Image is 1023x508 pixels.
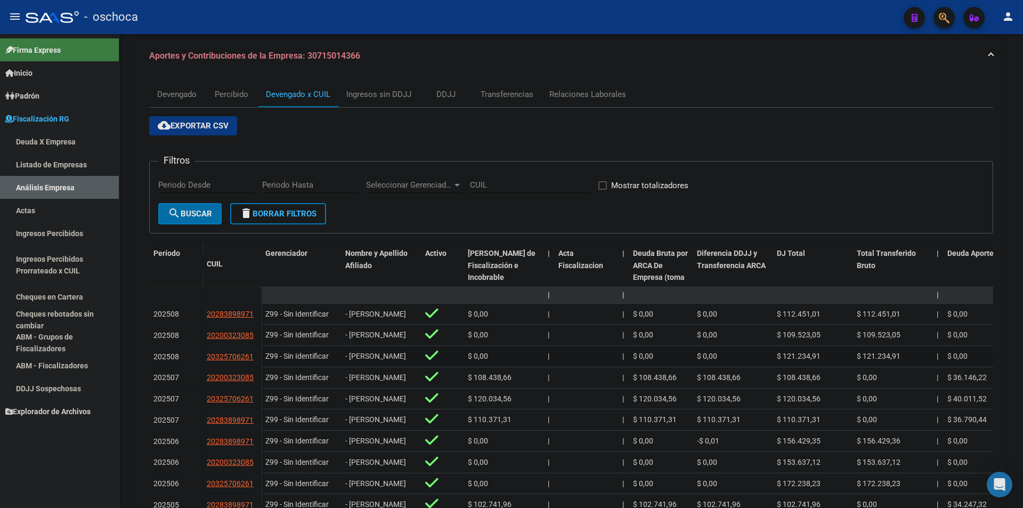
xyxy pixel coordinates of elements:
span: Z99 - Sin Identificar [265,352,329,360]
span: Seleccionar Gerenciador [366,180,452,190]
span: Período [153,249,180,257]
span: $ 120.034,56 [633,394,677,403]
span: 202508 [153,352,179,361]
span: [PERSON_NAME] de Fiscalización e Incobrable [468,249,535,282]
span: $ 0,00 [857,415,877,424]
span: $ 120.034,56 [697,394,741,403]
span: $ 153.637,12 [857,458,900,466]
span: | [548,415,549,424]
span: $ 110.371,31 [633,415,677,424]
span: $ 0,00 [468,310,488,318]
span: | [548,437,549,445]
span: $ 0,00 [468,458,488,466]
span: Activo [425,249,446,257]
span: | [937,458,938,466]
span: Z99 - Sin Identificar [265,437,329,445]
span: DJ Total [777,249,805,257]
span: | [937,330,938,339]
span: 20200323085 [207,458,254,466]
span: Padrón [5,90,39,102]
span: $ 0,00 [857,394,877,403]
span: $ 172.238,23 [777,479,821,488]
span: Nombre y Apellido Afiliado [345,249,408,270]
mat-icon: person [1002,10,1014,23]
span: | [622,249,624,257]
span: | [622,479,624,488]
datatable-header-cell: | [543,242,554,313]
span: 202507 [153,416,179,424]
span: $ 121.234,91 [777,352,821,360]
span: - oschoca [84,5,138,29]
span: | [548,291,550,299]
span: $ 36.146,22 [947,373,987,382]
span: 20325706261 [207,479,254,488]
span: Z99 - Sin Identificar [265,373,329,382]
span: $ 153.637,12 [777,458,821,466]
datatable-header-cell: | [932,242,943,313]
span: $ 109.523,05 [857,330,900,339]
mat-icon: delete [240,207,253,220]
span: Gerenciador [265,249,307,257]
span: $ 120.034,56 [468,394,511,403]
span: $ 0,00 [633,330,653,339]
span: -$ 0,01 [697,437,719,445]
span: Inicio [5,67,33,79]
span: $ 0,00 [947,437,968,445]
span: $ 110.371,31 [777,415,821,424]
span: $ 112.451,01 [857,310,900,318]
button: Exportar CSV [149,116,237,135]
span: | [937,479,938,488]
mat-icon: search [168,207,181,220]
span: 202506 [153,479,179,488]
span: $ 110.371,31 [697,415,741,424]
span: 20283898971 [207,416,254,424]
datatable-header-cell: Deuda Bruta Neto de Fiscalización e Incobrable [464,242,543,313]
datatable-header-cell: Período [149,242,202,287]
span: - [PERSON_NAME] [345,352,406,360]
span: - [PERSON_NAME] [345,437,406,445]
span: Mostrar totalizadores [611,179,688,192]
span: Z99 - Sin Identificar [265,458,329,466]
span: Borrar Filtros [240,209,316,219]
span: | [622,415,624,424]
span: Aportes y Contribuciones de la Empresa: 30715014366 [149,51,360,61]
span: | [548,310,549,318]
span: | [548,479,549,488]
datatable-header-cell: Nombre y Apellido Afiliado [341,242,421,313]
span: $ 108.438,66 [777,373,821,382]
span: Explorador de Archivos [5,406,91,417]
span: | [937,437,938,445]
span: | [937,291,939,299]
span: - [PERSON_NAME] [345,458,406,466]
span: Z99 - Sin Identificar [265,310,329,318]
span: $ 0,00 [857,373,877,382]
span: $ 0,00 [697,458,717,466]
span: $ 110.371,31 [468,415,511,424]
span: Z99 - Sin Identificar [265,479,329,488]
span: | [548,373,549,382]
span: | [937,249,939,257]
span: | [622,291,624,299]
span: 20325706261 [207,394,254,403]
datatable-header-cell: Activo [421,242,464,313]
span: $ 156.429,36 [857,437,900,445]
span: | [622,373,624,382]
span: | [622,352,624,360]
span: $ 108.438,66 [468,373,511,382]
div: Devengado [157,88,197,100]
span: CUIL [207,260,223,268]
span: $ 0,00 [468,352,488,360]
span: 202508 [153,310,179,318]
span: | [622,458,624,466]
div: Relaciones Laborales [549,88,626,100]
span: $ 0,00 [947,310,968,318]
span: Z99 - Sin Identificar [265,330,329,339]
span: Acta Fiscalizacion [558,249,603,270]
span: | [937,394,938,403]
span: | [937,373,938,382]
span: | [622,330,624,339]
span: | [548,249,550,257]
span: $ 156.429,35 [777,437,821,445]
div: Open Intercom Messenger [987,472,1012,497]
span: $ 0,00 [468,330,488,339]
